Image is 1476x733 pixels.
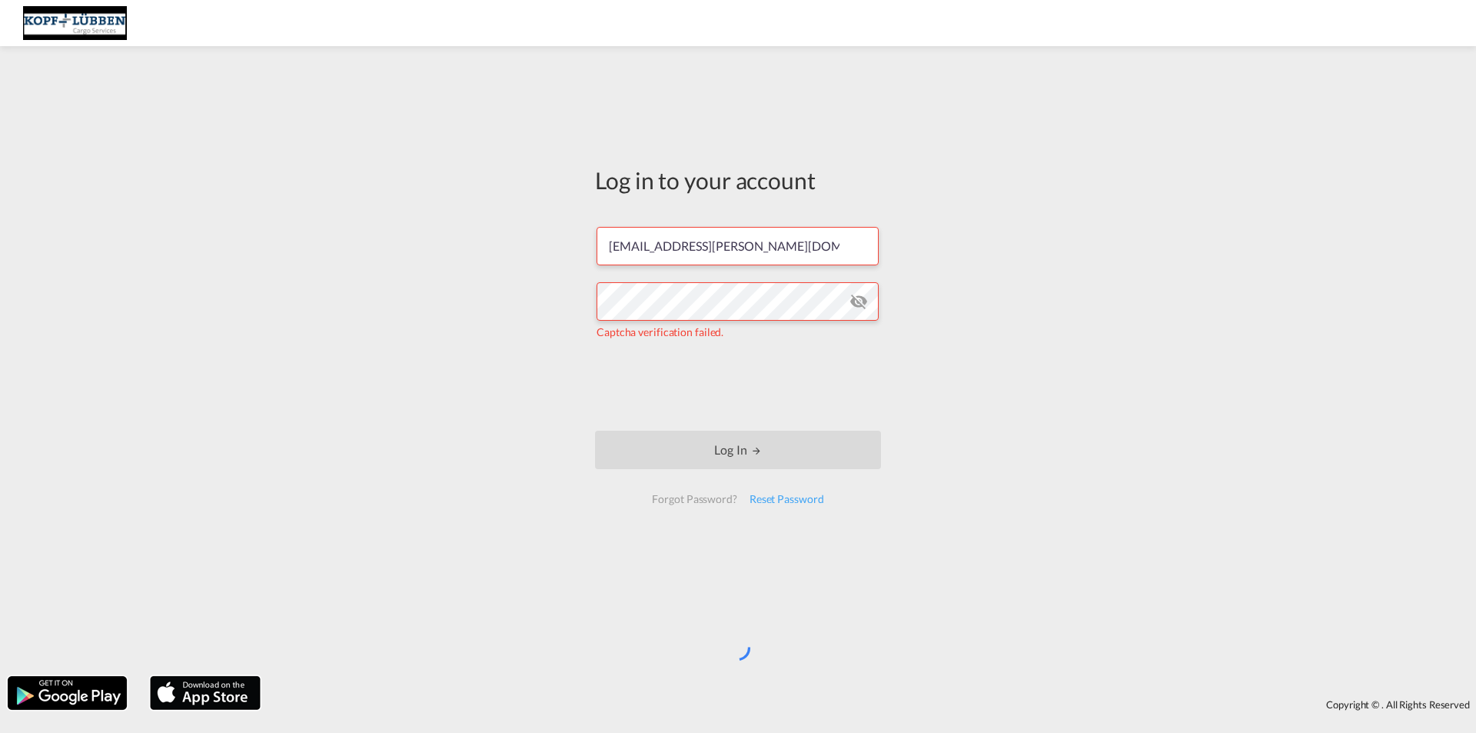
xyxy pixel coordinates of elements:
button: LOGIN [595,431,881,469]
input: Enter email/phone number [597,227,879,265]
img: google.png [6,675,128,711]
div: Copyright © . All Rights Reserved [268,691,1476,718]
img: apple.png [148,675,262,711]
span: Captcha verification failed. [597,325,723,338]
iframe: reCAPTCHA [621,355,855,415]
md-icon: icon-eye-off [849,292,868,311]
div: Log in to your account [595,164,881,196]
img: 25cf3bb0aafc11ee9c4fdbd399af7748.JPG [23,6,127,41]
div: Forgot Password? [646,485,743,513]
div: Reset Password [743,485,830,513]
